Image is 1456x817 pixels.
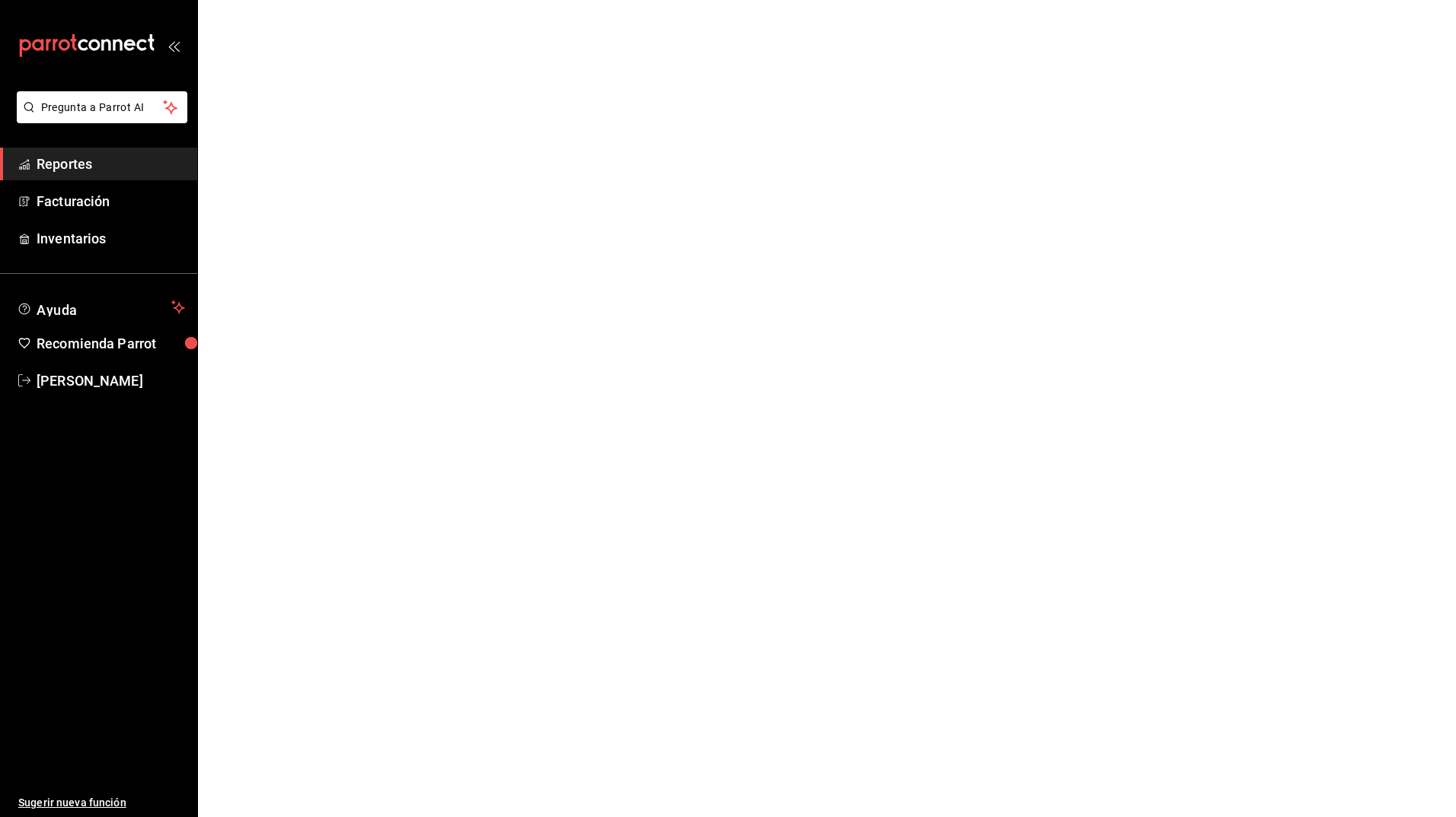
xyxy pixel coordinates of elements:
a: Pregunta a Parrot AI [11,110,187,126]
span: Recomienda Parrot [37,333,185,354]
button: Pregunta a Parrot AI [17,91,187,123]
span: Reportes [37,154,185,174]
button: open_drawer_menu [168,40,180,52]
span: Inventarios [37,228,185,249]
span: [PERSON_NAME] [37,370,185,391]
span: Facturación [37,191,185,211]
span: Sugerir nueva función [18,795,185,811]
span: Ayuda [37,298,165,316]
span: Pregunta a Parrot AI [41,100,164,116]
